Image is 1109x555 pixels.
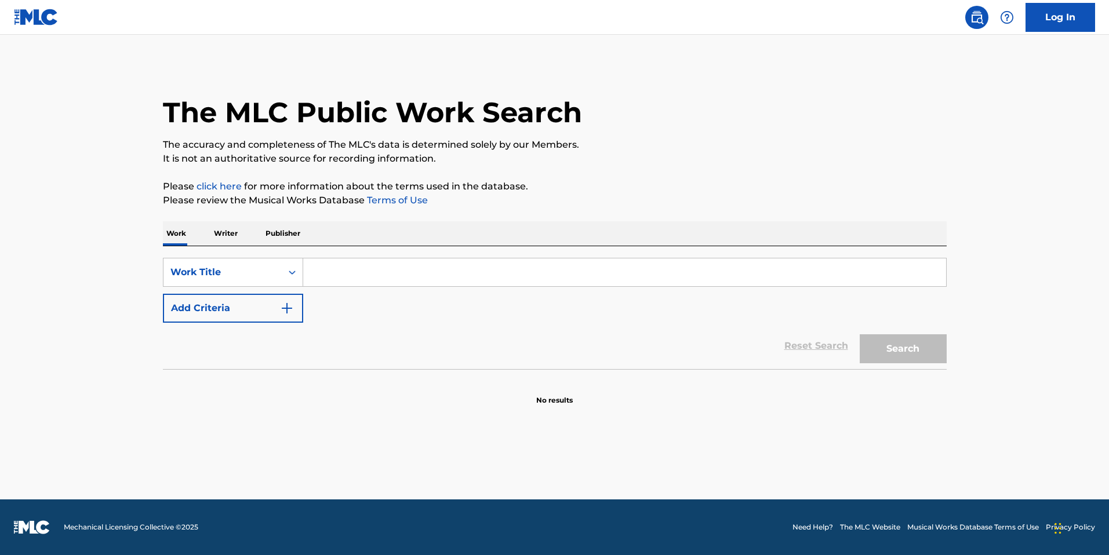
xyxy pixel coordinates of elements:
div: Help [995,6,1019,29]
span: Mechanical Licensing Collective © 2025 [64,522,198,532]
a: Public Search [965,6,988,29]
p: Please for more information about the terms used in the database. [163,180,947,193]
a: click here [197,181,242,192]
a: Log In [1026,3,1095,32]
a: Terms of Use [365,195,428,206]
iframe: Chat Widget [1051,499,1109,555]
p: The accuracy and completeness of The MLC's data is determined solely by our Members. [163,138,947,152]
a: Need Help? [792,522,833,532]
div: Work Title [170,265,275,279]
img: 9d2ae6d4665cec9f34b9.svg [280,301,294,315]
a: The MLC Website [840,522,900,532]
form: Search Form [163,258,947,369]
p: It is not an authoritative source for recording information. [163,152,947,166]
a: Musical Works Database Terms of Use [907,522,1039,532]
p: Writer [210,221,241,246]
button: Add Criteria [163,294,303,323]
img: search [970,10,984,24]
a: Privacy Policy [1046,522,1095,532]
img: logo [14,520,50,534]
p: Work [163,221,190,246]
img: MLC Logo [14,9,59,25]
h1: The MLC Public Work Search [163,95,582,130]
p: Publisher [262,221,304,246]
p: No results [536,381,573,406]
div: Drag [1055,511,1061,546]
p: Please review the Musical Works Database [163,193,947,207]
img: help [1000,10,1014,24]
